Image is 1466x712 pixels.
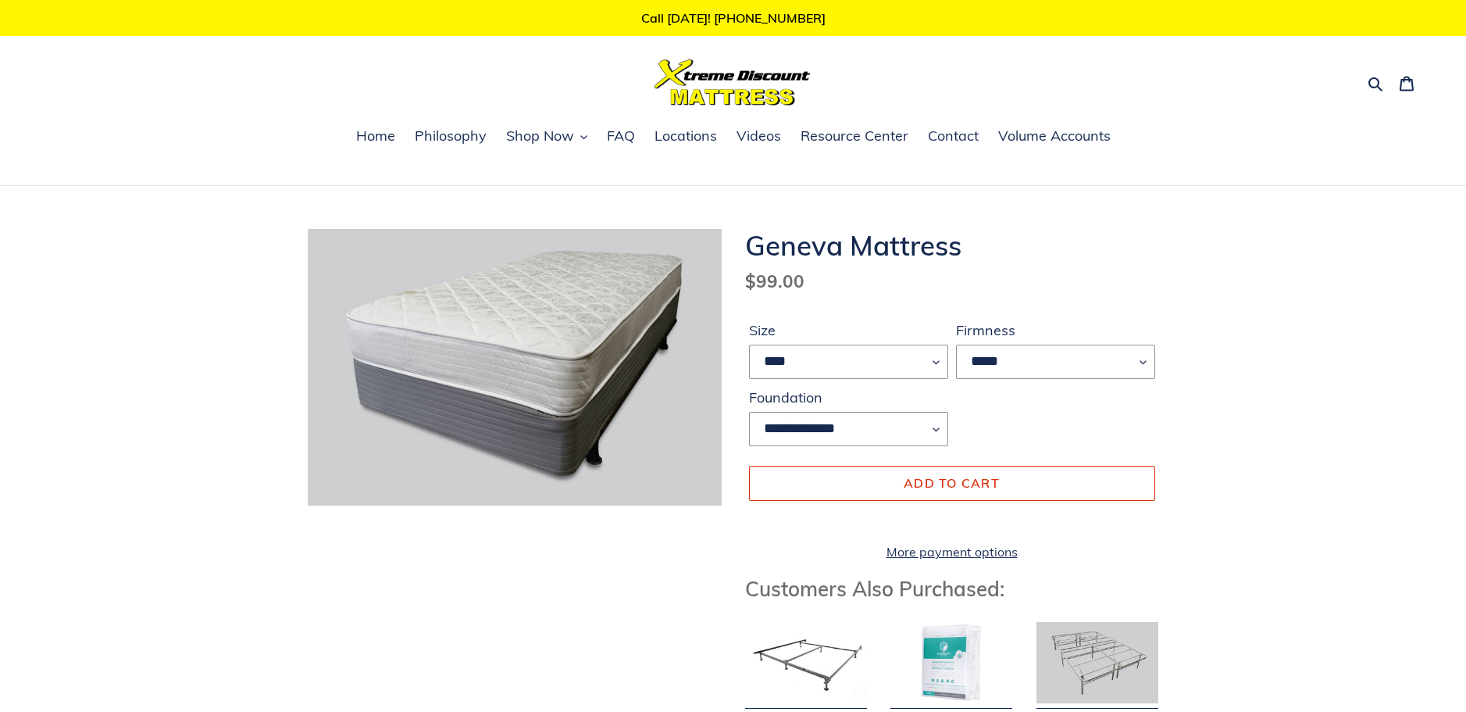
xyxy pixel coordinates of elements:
[1036,622,1158,703] img: Adjustable Base
[956,320,1155,341] label: Firmness
[745,622,867,703] img: Bed Frame
[801,127,908,145] span: Resource Center
[506,127,574,145] span: Shop Now
[998,127,1111,145] span: Volume Accounts
[749,387,948,408] label: Foundation
[415,127,487,145] span: Philosophy
[348,125,403,148] a: Home
[737,127,781,145] span: Videos
[904,475,1000,491] span: Add to cart
[647,125,725,148] a: Locations
[920,125,986,148] a: Contact
[745,229,1159,262] h1: Geneva Mattress
[749,320,948,341] label: Size
[990,125,1118,148] a: Volume Accounts
[498,125,595,148] button: Shop Now
[655,59,811,106] img: Xtreme Discount Mattress
[356,127,395,145] span: Home
[607,127,635,145] span: FAQ
[407,125,494,148] a: Philosophy
[599,125,643,148] a: FAQ
[745,577,1159,601] h3: Customers Also Purchased:
[793,125,916,148] a: Resource Center
[890,622,1012,703] img: Mattress Protector
[749,466,1155,500] button: Add to cart
[928,127,979,145] span: Contact
[749,542,1155,561] a: More payment options
[655,127,717,145] span: Locations
[745,270,804,292] span: $99.00
[729,125,789,148] a: Videos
